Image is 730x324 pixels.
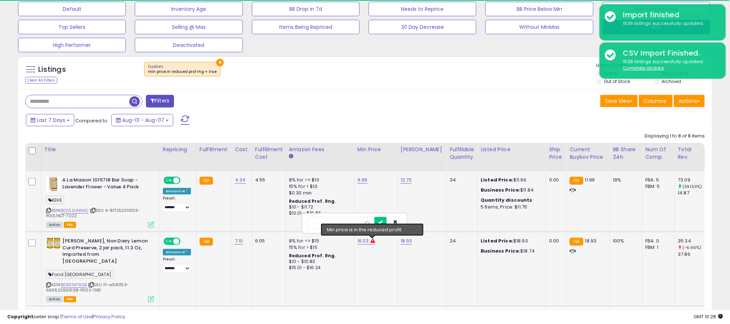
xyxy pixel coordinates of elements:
[481,238,540,244] div: $18.93
[163,188,191,194] div: Amazon AI *
[481,197,533,203] b: Quantity discounts
[481,187,520,193] b: Business Price:
[549,177,561,183] div: 0.00
[585,176,595,183] span: 11.96
[235,146,249,153] div: Cost
[135,2,242,16] button: Inventory Age
[645,146,672,161] div: Num of Comp.
[252,2,360,16] button: BB Drop in 7d
[678,190,707,196] div: 14.87
[46,282,129,293] span: | SKU: FI-w540153-666522900138-P002-1381
[549,146,564,161] div: Ship Price
[75,117,108,124] span: Compared to:
[683,184,702,189] small: (391.53%)
[357,237,369,245] a: 16.03
[26,114,74,126] button: Last 7 Days
[7,314,125,320] div: seller snap | |
[200,238,213,246] small: FBA
[450,177,472,183] div: 34
[62,238,150,266] b: [PERSON_NAME], Non Dairy Lemon Curd Preserve, 2 jar pack, 11.3 Oz, Imported from [GEOGRAPHIC_DATA]
[289,259,349,265] div: $10 - $10.83
[200,146,229,153] div: Fulfillment
[289,146,351,153] div: Amazon Fees
[46,222,63,228] span: All listings currently available for purchase on Amazon
[585,237,597,244] span: 18.93
[289,253,336,259] b: Reduced Prof. Rng.
[481,197,540,203] div: :
[46,238,154,301] div: ASIN:
[46,270,113,279] span: Food [GEOGRAPHIC_DATA]
[61,207,89,214] a: B005ZHNNAC
[357,146,395,153] div: Min Price
[289,204,349,210] div: $10 - $11.72
[549,238,561,244] div: 0.00
[357,176,368,184] a: 9.99
[602,2,710,16] button: Non Competitive
[62,177,150,192] b: A La Maison 1015718 Bar Soap - Lavender Flower - Value 4 Pack
[639,95,673,107] button: Columns
[570,238,583,246] small: FBA
[289,190,349,196] div: $0.30 min
[570,146,607,161] div: Current Buybox Price
[163,249,191,255] div: Amazon AI *
[135,20,242,34] button: Selling @ Max
[64,222,76,228] span: FBA
[255,146,283,161] div: Fulfillment Cost
[64,296,76,302] span: FBA
[645,244,669,251] div: FBM: 1
[164,238,173,245] span: ON
[618,58,720,72] div: 1539 listings successfully updated.
[481,204,540,210] div: 5 Items, Price: $11.75
[481,176,513,183] b: Listed Price:
[235,176,246,184] a: 4.34
[678,238,707,244] div: 35.34
[146,95,174,108] button: Filters
[694,313,723,320] span: 2025-08-15 10:28 GMT
[644,97,666,105] span: Columns
[481,187,540,193] div: $11.84
[289,198,336,204] b: Reduced Prof. Rng.
[618,10,720,20] div: Import finished
[135,38,242,52] button: Deactivated
[289,153,293,160] small: Amazon Fees.
[235,237,243,245] a: 7.10
[623,65,664,71] u: Complete Update
[645,183,669,190] div: FBM: 5
[481,146,543,153] div: Listed Price
[46,196,64,204] span: KEHE
[18,2,126,16] button: Default
[61,282,87,288] a: B0851NFWSB
[255,238,280,244] div: 6.05
[111,114,173,126] button: Aug-01 - Aug-07
[289,265,349,271] div: $15.01 - $16.24
[148,69,217,74] div: min price in reduced prof rng = true
[200,177,213,185] small: FBA
[44,146,157,153] div: Title
[485,2,593,16] button: BB Price Below Min
[674,95,705,107] button: Actions
[255,177,280,183] div: 4.55
[38,65,66,75] h5: Listings
[37,117,65,124] span: Last 7 Days
[179,178,191,184] span: OFF
[570,177,583,185] small: FBA
[450,238,472,244] div: 24
[289,210,349,216] div: $10.01 - $10.83
[683,245,702,250] small: (-6.66%)
[46,207,140,218] span: | SKU: A-817252010103-P001/4CT-7022
[481,237,513,244] b: Listed Price:
[369,2,476,16] button: Needs to Reprice
[401,176,412,184] a: 12.73
[645,238,669,244] div: FBA: 0
[163,257,191,273] div: Preset:
[216,59,224,66] button: ×
[485,20,593,34] button: Without MinMax
[401,146,444,153] div: [PERSON_NAME]
[597,62,712,69] p: Listing States:
[450,146,475,161] div: Fulfillable Quantity
[163,146,193,153] div: Repricing
[645,177,669,183] div: FBA: 5
[179,238,191,245] span: OFF
[613,177,637,183] div: 19%
[481,248,540,254] div: $18.74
